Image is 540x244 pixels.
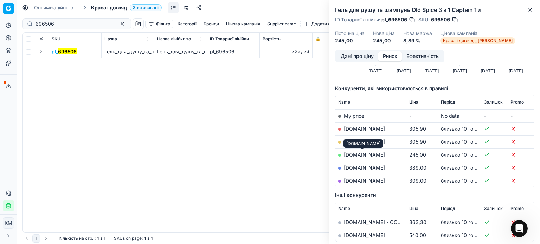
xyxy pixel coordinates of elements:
[263,48,309,55] div: 223,23
[300,20,345,28] button: Додати фільтр
[34,4,162,11] nav: breadcrumb
[34,4,79,11] a: Оптимізаційні групи
[91,4,162,11] span: Краса і доглядЗастосовані
[369,68,383,73] text: [DATE]
[36,20,112,27] input: Пошук по SKU або назві
[441,139,495,145] span: близько 10 годин тому
[52,48,77,55] span: pl_
[114,236,143,241] span: SKUs on page :
[157,36,197,42] span: Назва лінійки товарів
[130,4,162,11] span: Застосовані
[373,37,395,44] dd: 245,00
[397,68,411,73] text: [DATE]
[37,47,45,55] button: Expand
[403,37,432,44] dd: 8,89 %
[344,113,364,119] span: My price
[409,178,426,184] span: 309,00
[440,37,515,44] span: Краса і догляд _ [PERSON_NAME]
[22,234,31,243] button: Go to previous page
[338,99,350,105] span: Name
[264,20,299,28] button: Supplier name
[335,192,534,199] h5: Інші конкуренти
[58,48,77,54] mark: 696506
[441,178,495,184] span: близько 10 годин тому
[22,234,50,243] nav: pagination
[335,6,534,14] h2: Гель для душу та шампунь Old Spice 3 в 1 Captain 1 л
[431,16,450,23] span: 696506
[373,31,395,36] dt: Нова ціна
[59,236,105,241] div: :
[37,35,45,43] button: Expand all
[210,36,249,42] span: ID Товарної лінійки
[52,48,77,55] button: pl_696506
[441,152,495,158] span: близько 10 годин тому
[97,236,99,241] strong: 1
[335,17,380,22] span: ID Товарної лінійки :
[100,236,102,241] strong: з
[484,99,503,105] span: Залишок
[508,109,534,122] td: -
[42,234,50,243] button: Go to next page
[425,68,439,73] text: [DATE]
[511,220,528,237] iframe: Intercom live chat
[344,178,385,184] a: [DOMAIN_NAME]
[509,68,523,73] text: [DATE]
[510,99,524,105] span: Promo
[409,126,426,132] span: 305,90
[315,36,321,42] span: 🔒
[409,165,426,171] span: 389,00
[175,20,199,28] button: Категорії
[335,85,534,92] h5: Конкуренти, які використовуються в правилі
[144,236,146,241] strong: 1
[147,236,149,241] strong: з
[409,99,418,105] span: Ціна
[441,219,495,225] span: близько 10 годин тому
[263,36,281,42] span: Вартість
[3,217,14,229] button: КM
[104,236,105,241] strong: 1
[344,165,385,171] a: [DOMAIN_NAME]
[441,165,495,171] span: близько 10 годин тому
[409,139,426,145] span: 305,90
[32,234,40,243] button: 1
[418,17,430,22] span: SKU :
[151,236,153,241] strong: 1
[440,31,515,36] dt: Цінова кампанія
[441,232,495,238] span: близько 10 годин тому
[91,4,127,11] span: Краса і догляд
[344,152,385,158] a: [DOMAIN_NAME]
[335,31,365,36] dt: Поточна ціна
[409,232,426,238] span: 540,00
[403,31,432,36] dt: Нова маржа
[402,51,443,61] button: Ефективність
[344,232,385,238] a: [DOMAIN_NAME]
[104,36,117,42] span: Назва
[104,48,240,54] span: Гель_для_душу_та_шампунь_Old_Spice_3_в_1_Captain_1_л
[441,126,495,132] span: близько 10 годин тому
[145,20,173,28] button: Фільтр
[441,206,455,211] span: Період
[510,206,524,211] span: Promo
[223,20,263,28] button: Цінова кампанія
[378,51,402,61] button: Ринок
[409,206,418,211] span: Ціна
[453,68,467,73] text: [DATE]
[409,152,426,158] span: 245,00
[59,236,93,241] span: Кількість на стр.
[201,20,222,28] button: Бренди
[481,68,495,73] text: [DATE]
[335,37,365,44] dd: 245,00
[438,109,481,122] td: No data
[210,48,257,55] div: pl_696506
[336,51,378,61] button: Дані про ціну
[344,139,385,145] a: [DOMAIN_NAME]
[484,206,503,211] span: Залишок
[343,139,383,148] div: [DOMAIN_NAME]
[344,126,385,132] a: [DOMAIN_NAME]
[441,99,455,105] span: Період
[52,36,60,42] span: SKU
[344,219,436,225] a: [DOMAIN_NAME] - ООО «Эпицентр К»
[409,219,426,225] span: 363,30
[157,48,204,55] div: Гель_для_душу_та_шампунь_Old_Spice_3_в_1_Captain_1_л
